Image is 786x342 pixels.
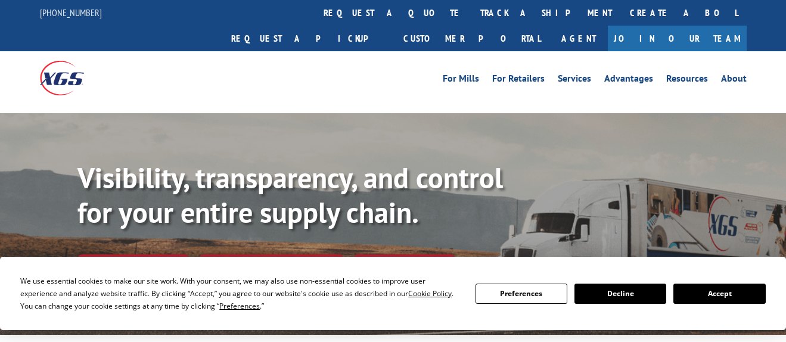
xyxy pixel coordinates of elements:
button: Decline [574,284,666,304]
span: Preferences [219,301,260,311]
a: Request a pickup [222,26,394,51]
a: Join Our Team [608,26,747,51]
a: Agent [549,26,608,51]
div: We use essential cookies to make our site work. With your consent, we may also use non-essential ... [20,275,461,312]
a: Services [558,74,591,87]
a: Advantages [604,74,653,87]
b: Visibility, transparency, and control for your entire supply chain. [77,159,503,231]
a: Calculate transit time [199,254,344,280]
a: [PHONE_NUMBER] [40,7,102,18]
a: Resources [666,74,708,87]
a: Customer Portal [394,26,549,51]
a: About [721,74,747,87]
button: Preferences [476,284,567,304]
button: Accept [673,284,765,304]
span: Cookie Policy [408,288,452,299]
a: For Retailers [492,74,545,87]
a: Track shipment [77,254,189,279]
a: XGS ASSISTANT [353,254,455,280]
a: For Mills [443,74,479,87]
